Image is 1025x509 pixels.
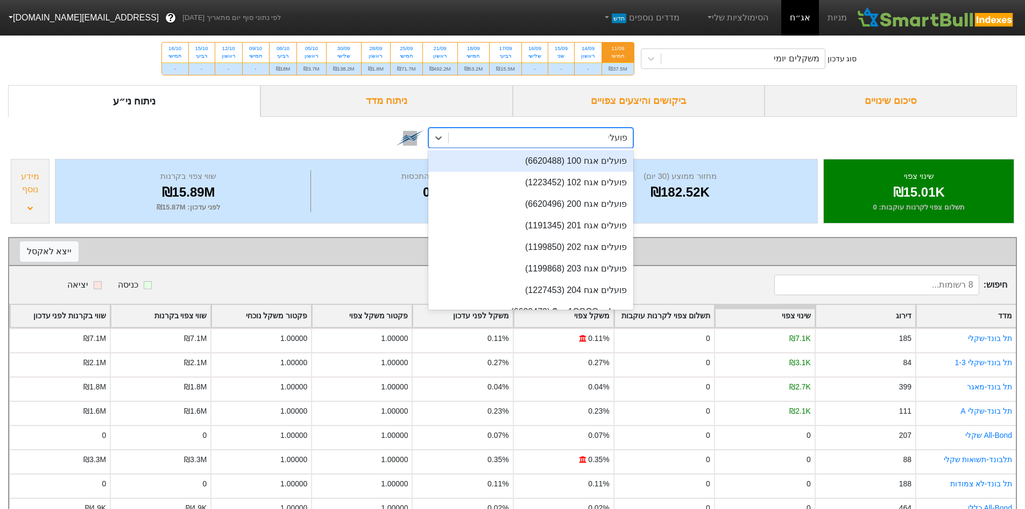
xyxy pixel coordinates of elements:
div: ₪71.7M [391,62,422,75]
div: 399 [899,381,911,393]
div: Toggle SortBy [614,305,714,327]
div: 1.00000 [381,454,408,465]
div: ₪15.01K [837,183,1000,202]
a: תלבונד-תשואות שקלי [944,455,1013,464]
div: 0.35% [487,454,508,465]
div: 0 [706,333,710,344]
img: SmartBull [856,7,1016,29]
div: 1.00000 [280,333,307,344]
div: 0.1 [314,183,550,202]
div: 0.23% [487,406,508,417]
div: Toggle SortBy [816,305,915,327]
div: 0.27% [588,357,609,368]
div: רביעי [195,52,208,60]
div: פועלים אגח 204 (1227453) [428,280,633,301]
div: 0 [807,454,811,465]
a: תל בונד-מאגר [967,382,1013,391]
div: 1.00000 [280,454,307,465]
div: שווי צפוי בקרנות [69,170,308,183]
div: 0.23% [588,406,609,417]
div: פועלים אגח 202 (1199850) [428,236,633,258]
div: ₪53.2M [458,62,490,75]
div: 0.07% [588,430,609,441]
div: 09/10 [249,45,263,52]
a: All-Bond שקלי [965,431,1012,440]
div: ₪1.8M [184,381,207,393]
div: 0.35% [588,454,609,465]
div: ₪7.1M [83,333,106,344]
div: פועלים אגח 100 (6620488) [428,150,633,172]
div: ₪7.1K [789,333,811,344]
div: ₪3.1K [789,357,811,368]
div: שני [555,52,568,60]
div: Toggle SortBy [514,305,613,327]
div: 0.11% [487,333,508,344]
div: פועלים 1COCOרמ$ (6620470) [428,301,633,323]
div: פועלים אגח 102 (1223452) [428,172,633,193]
a: הסימולציות שלי [701,7,773,29]
div: חמישי [464,52,483,60]
a: תל בונד-שקלי 1-3 [955,358,1012,367]
div: - [215,62,242,75]
div: שינוי צפוי לפי מדד [20,243,1005,260]
div: ניתוח מדד [260,85,513,117]
div: תשלום צפוי לקרנות עוקבות : 0 [837,202,1000,213]
div: Toggle SortBy [211,305,311,327]
div: Toggle SortBy [413,305,512,327]
div: ₪2.1M [83,357,106,368]
div: 84 [903,357,911,368]
div: 188 [899,478,911,490]
div: מספר ימי התכסות [314,170,550,183]
div: רביעי [276,52,291,60]
div: Toggle SortBy [312,305,412,327]
div: 25/09 [397,45,416,52]
div: - [522,62,548,75]
span: לפי נתוני סוף יום מתאריך [DATE] [182,12,281,23]
div: - [575,62,602,75]
div: 1.00000 [280,430,307,441]
div: ראשון [303,52,319,60]
div: ₪2.1K [789,406,811,417]
div: ראשון [222,52,236,60]
div: 0 [807,430,811,441]
div: 08/10 [276,45,291,52]
div: ₪1.6M [83,406,106,417]
div: סוג עדכון [828,53,857,65]
div: Toggle SortBy [111,305,210,327]
div: Toggle SortBy [715,305,815,327]
div: ₪1.8M [362,62,390,75]
div: 207 [899,430,911,441]
div: 0 [706,430,710,441]
div: 0.07% [487,430,508,441]
div: Toggle SortBy [916,305,1016,327]
div: 0.11% [487,478,508,490]
div: ₪3.3M [83,454,106,465]
span: חיפוש : [774,275,1007,295]
div: 0 [706,357,710,368]
div: 16/10 [168,45,182,52]
div: 0 [706,406,710,417]
div: ביקושים והיצעים צפויים [513,85,765,117]
div: 15/09 [555,45,568,52]
a: מדדים נוספיםחדש [598,7,684,29]
div: 0 [706,478,710,490]
div: 1.00000 [280,406,307,417]
div: פועלים אגח 200 (6620496) [428,193,633,215]
div: ₪18M [270,62,297,75]
div: 0 [203,478,207,490]
div: 0 [102,430,106,441]
div: 0 [706,381,710,393]
div: 15/10 [195,45,208,52]
div: ראשון [581,52,595,60]
div: 12/10 [222,45,236,52]
div: - [243,62,269,75]
div: שלישי [333,52,355,60]
div: סיכום שינויים [765,85,1017,117]
div: לפני עדכון : ₪15.87M [69,202,308,213]
button: ייצא לאקסל [20,241,79,262]
div: ₪2.7K [789,381,811,393]
a: תל בונד-שקלי A [960,407,1012,415]
div: 0.04% [588,381,609,393]
div: 0.11% [588,333,609,344]
div: ₪37.5M [602,62,634,75]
